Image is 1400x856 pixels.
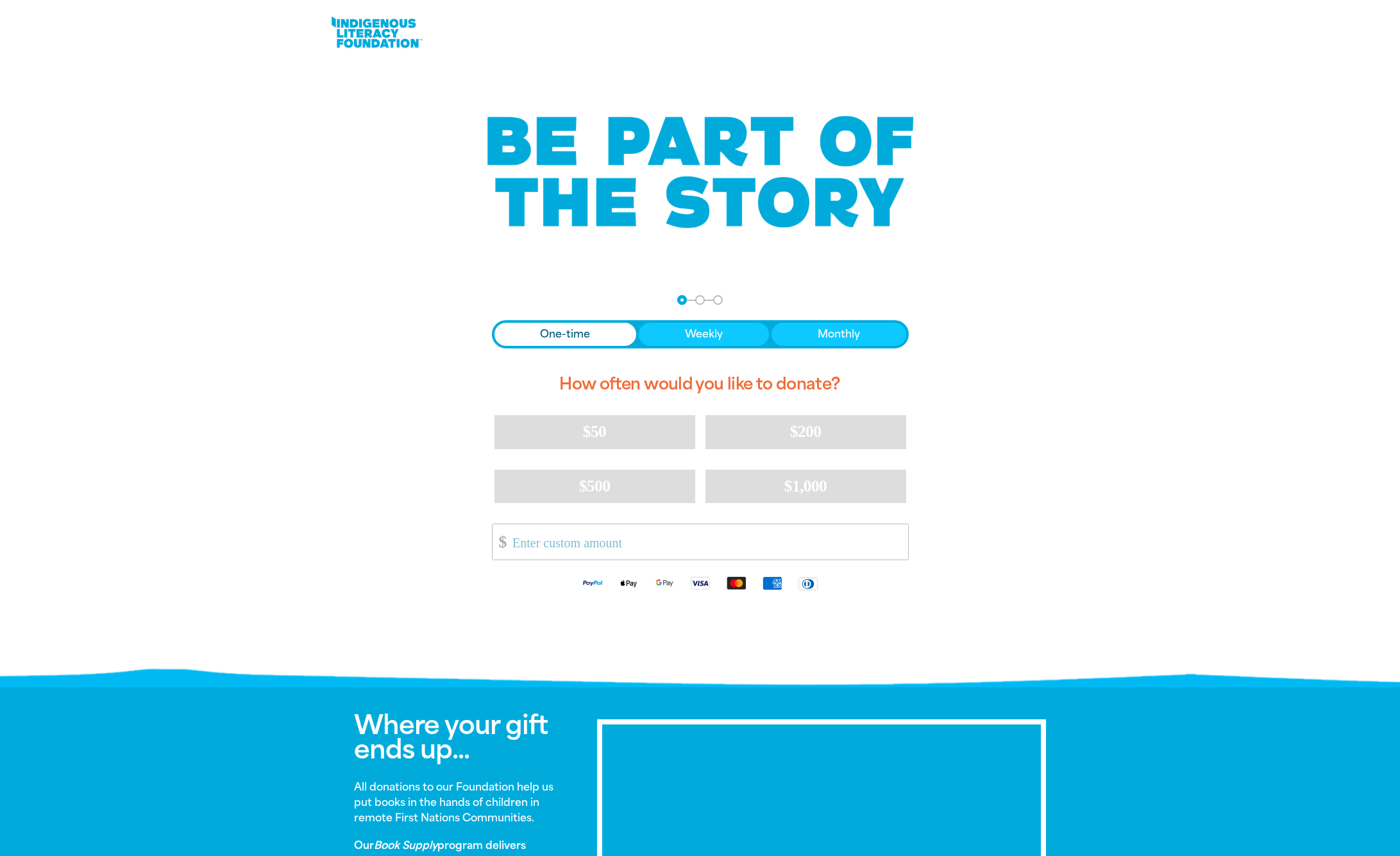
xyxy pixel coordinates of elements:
[476,90,925,254] img: Be part of the story
[540,327,590,342] span: One-time
[493,527,507,556] span: $
[494,415,695,449] button: $50
[790,422,822,441] span: $200
[374,839,437,852] em: Book Supply
[492,320,909,348] div: Donation frequency
[494,470,695,503] button: $500
[579,477,611,495] span: $500
[790,576,826,591] img: Diners Club logo
[784,477,827,495] span: $1,000
[583,422,606,441] span: $50
[575,576,611,590] img: Paypal logo
[354,781,553,824] strong: All donations to our Foundation help us put books in the hands of children in remote First Nation...
[494,323,637,346] button: One-time
[646,576,682,590] img: Google Pay logo
[685,327,723,342] span: Weekly
[611,576,646,590] img: Apple Pay logo
[718,576,754,590] img: Mastercard logo
[818,327,860,342] span: Monthly
[705,415,906,449] button: $200
[677,295,687,305] button: Navigate to step 1 of 3 to enter your donation amount
[639,323,769,346] button: Weekly
[503,524,907,560] input: Enter custom amount
[695,295,705,305] button: Navigate to step 2 of 3 to enter your details
[492,364,909,405] h2: How often would you like to donate?
[713,295,723,305] button: Navigate to step 3 of 3 to enter your payment details
[772,323,906,346] button: Monthly
[354,710,548,765] span: Where your gift ends up...
[682,576,718,590] img: Visa logo
[705,470,906,503] button: $1,000
[754,576,790,590] img: American Express logo
[492,565,909,601] div: Available payment methods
